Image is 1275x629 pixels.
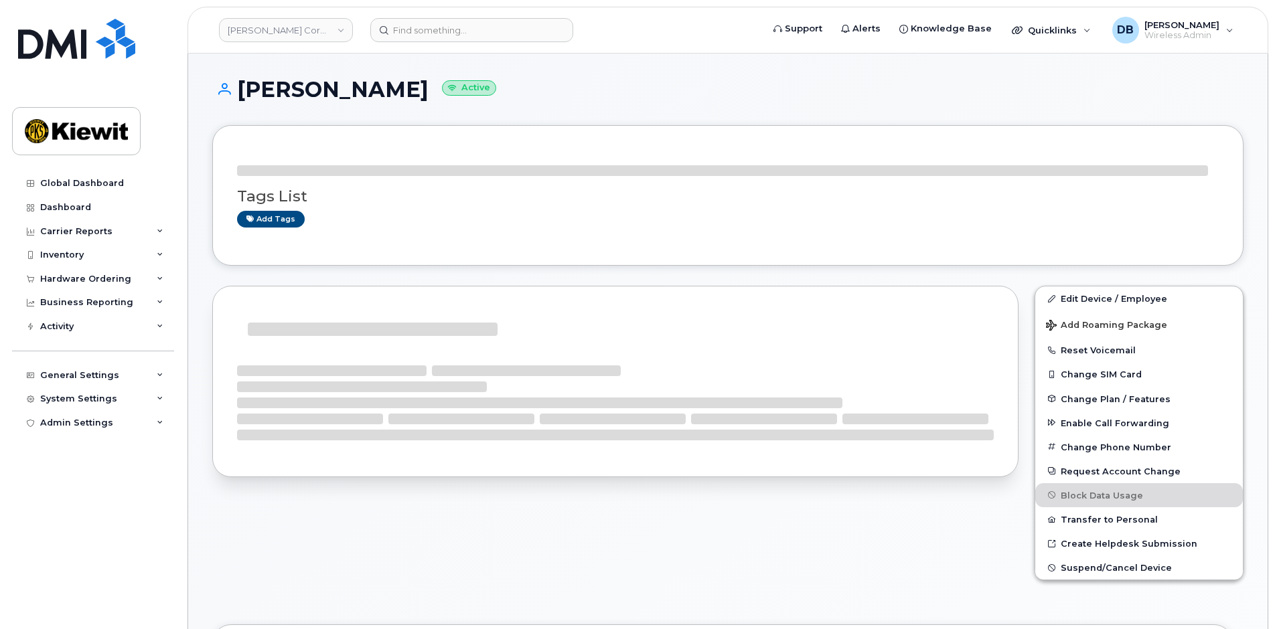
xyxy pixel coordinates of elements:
button: Transfer to Personal [1035,507,1243,531]
small: Active [442,80,496,96]
button: Change Phone Number [1035,435,1243,459]
a: Edit Device / Employee [1035,286,1243,310]
button: Change Plan / Features [1035,387,1243,411]
span: Change Plan / Features [1061,393,1171,403]
button: Add Roaming Package [1035,310,1243,338]
span: Suspend/Cancel Device [1061,563,1172,573]
span: Add Roaming Package [1046,320,1167,333]
h1: [PERSON_NAME] [212,78,1244,101]
a: Create Helpdesk Submission [1035,531,1243,555]
button: Request Account Change [1035,459,1243,483]
button: Change SIM Card [1035,362,1243,386]
button: Block Data Usage [1035,483,1243,507]
button: Reset Voicemail [1035,338,1243,362]
span: Enable Call Forwarding [1061,418,1169,428]
a: Add tags [237,211,305,228]
button: Suspend/Cancel Device [1035,555,1243,579]
h3: Tags List [237,188,1219,205]
button: Enable Call Forwarding [1035,411,1243,435]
